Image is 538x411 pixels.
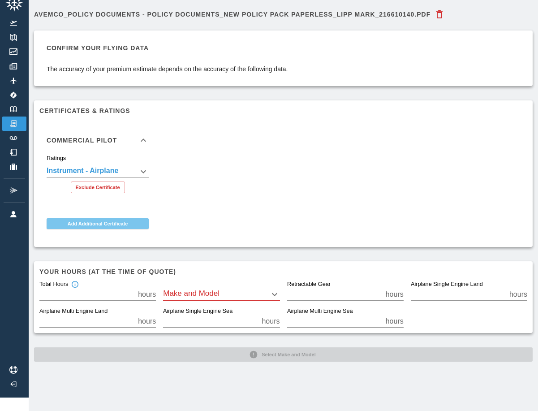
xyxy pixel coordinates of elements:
p: hours [138,289,156,300]
h6: Confirm your flying data [47,43,288,53]
label: Retractable Gear [287,281,331,289]
svg: Total hours in fixed-wing aircraft [71,281,79,289]
p: hours [509,289,527,300]
div: Commercial Pilot [39,126,156,155]
p: hours [138,316,156,327]
div: Total Hours [39,281,79,289]
h6: Your hours (at the time of quote) [39,267,527,277]
label: Airplane Single Engine Land [411,281,483,289]
h6: Commercial Pilot [47,137,117,143]
div: Instrument - Airplane [47,165,149,178]
div: Commercial Pilot [39,155,156,200]
button: Exclude Certificate [71,182,125,193]
label: Airplane Multi Engine Sea [287,307,353,316]
h6: Avemco_Policy Documents - Policy Documents_New Policy Pack Paperless_LIPP MARK_216610140.PDF [34,11,430,17]
label: Airplane Single Engine Sea [163,307,232,316]
p: hours [386,289,404,300]
button: Add Additional Certificate [47,218,149,229]
label: Ratings [47,154,66,162]
p: hours [262,316,280,327]
p: The accuracy of your premium estimate depends on the accuracy of the following data. [47,65,288,74]
p: hours [386,316,404,327]
h6: Certificates & Ratings [39,106,527,116]
label: Airplane Multi Engine Land [39,307,108,316]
